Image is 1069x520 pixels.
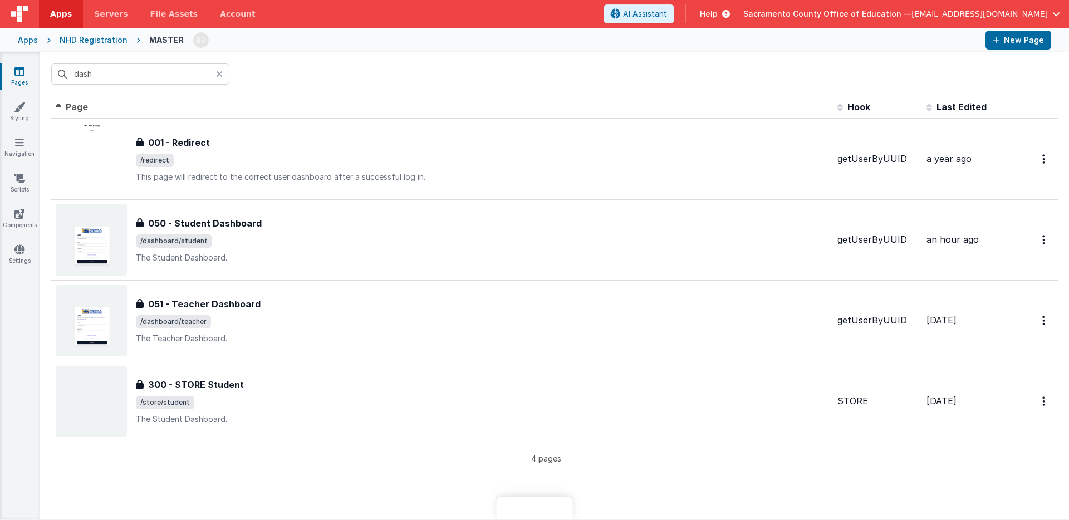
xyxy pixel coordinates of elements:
[94,8,128,19] span: Servers
[926,234,979,245] span: an hour ago
[136,234,212,248] span: /dashboard/student
[911,8,1048,19] span: [EMAIL_ADDRESS][DOMAIN_NAME]
[150,8,198,19] span: File Assets
[148,378,244,391] h3: 300 - STORE Student
[51,63,229,85] input: Search pages, id's ...
[604,4,674,23] button: AI Assistant
[136,333,828,344] p: The Teacher Dashboard.
[743,8,911,19] span: Sacramento County Office of Education —
[837,314,918,327] div: getUserByUUID
[837,233,918,246] div: getUserByUUID
[149,35,184,46] div: MASTER
[136,252,828,263] p: The Student Dashboard.
[1036,228,1053,251] button: Options
[926,153,972,164] span: a year ago
[51,453,1041,464] p: 4 pages
[936,101,987,112] span: Last Edited
[18,35,38,46] div: Apps
[148,297,261,311] h3: 051 - Teacher Dashboard
[926,395,957,406] span: [DATE]
[985,31,1051,50] button: New Page
[623,8,667,19] span: AI Assistant
[66,101,88,112] span: Page
[1036,148,1053,170] button: Options
[50,8,72,19] span: Apps
[1036,309,1053,332] button: Options
[136,315,211,328] span: /dashboard/teacher
[837,153,918,165] div: getUserByUUID
[1036,390,1053,413] button: Options
[60,35,128,46] div: NHD Registration
[837,395,918,408] div: STORE
[700,8,718,19] span: Help
[136,396,194,409] span: /store/student
[743,8,1060,19] button: Sacramento County Office of Education — [EMAIL_ADDRESS][DOMAIN_NAME]
[193,32,209,48] img: 3aae05562012a16e32320df8a0cd8a1d
[136,171,828,183] p: This page will redirect to the correct user dashboard after a successful log in.
[148,217,262,230] h3: 050 - Student Dashboard
[847,101,870,112] span: Hook
[136,414,828,425] p: The Student Dashboard.
[926,315,957,326] span: [DATE]
[136,154,174,167] span: /redirect
[497,497,573,520] iframe: Marker.io feedback button
[148,136,210,149] h3: 001 - Redirect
